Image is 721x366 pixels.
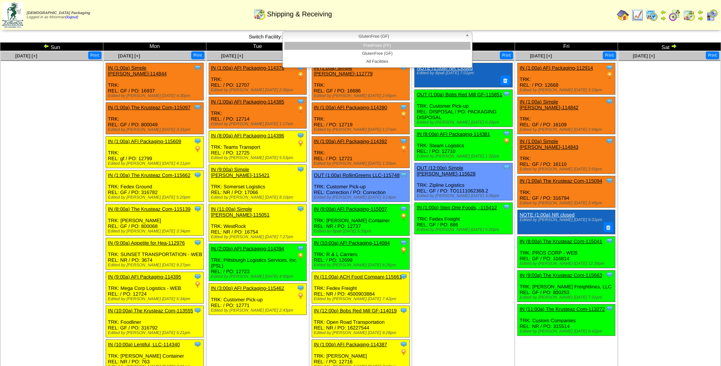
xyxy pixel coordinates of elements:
[417,228,512,232] div: Edited by [PERSON_NAME] [DATE] 5:20pm
[284,42,471,50] li: FreeFrom (FF)
[284,50,471,58] li: GlutenFree (GF)
[297,284,304,292] img: Tooltip
[108,297,203,301] div: Edited by [PERSON_NAME] [DATE] 5:34pm
[297,252,304,260] img: PO
[503,90,510,98] img: Tooltip
[108,138,181,144] a: IN (1:00a) AFI Packaging-115609
[106,103,203,134] div: TRK: REL: GF / PO: 800049
[103,43,206,51] td: Mon
[211,195,306,200] div: Edited by [PERSON_NAME] [DATE] 8:10pm
[503,164,510,171] img: Tooltip
[108,161,203,166] div: Edited by [PERSON_NAME] [DATE] 4:11pm
[211,133,284,138] a: IN (8:00a) AFI Packaging-114396
[297,98,304,105] img: Tooltip
[209,204,306,242] div: TRK: WestRock REL: NR / PO: 16754
[314,206,387,212] a: IN (9:00a) AFI Packaging-115007
[108,94,203,98] div: Edited by [PERSON_NAME] [DATE] 4:30pm
[209,244,306,281] div: TRK: Pittsburgh Logistics Services, Inc. (PSL) REL: / PO: 12723
[297,165,304,173] img: Tooltip
[520,295,615,300] div: Edited by [PERSON_NAME] [DATE] 7:31pm
[65,15,78,19] a: (logout)
[520,201,615,205] div: Edited by [PERSON_NAME] [DATE] 2:45pm
[15,53,37,59] a: [DATE] [+]
[118,53,140,59] a: [DATE] [+]
[520,212,575,218] a: NOTE (1:00a) NR closed
[194,307,201,314] img: Tooltip
[0,43,103,51] td: Sun
[297,292,304,299] img: PO
[194,103,201,111] img: Tooltip
[415,202,512,234] div: TRK: Fedex Freight REL: GF / PO: 886
[314,127,409,132] div: Edited by [PERSON_NAME] [DATE] 1:27am
[400,205,407,213] img: Tooltip
[400,239,407,247] img: Tooltip
[211,167,270,178] a: IN (9:00a) Simple [PERSON_NAME]-115421
[108,331,203,335] div: Edited by [PERSON_NAME] [DATE] 5:21pm
[108,263,203,267] div: Edited by [PERSON_NAME] [DATE] 9:27pm
[400,247,407,254] img: PO
[314,229,409,234] div: Edited by Bpali [DATE] 5:35pm
[697,15,704,21] img: arrowright.gif
[312,306,409,337] div: TRK: Open Road Transportation REL: NR / PO: 16227544
[417,205,497,210] a: IN (1:00p) Step One Foods, -115412
[267,10,332,18] span: Shipping & Receiving
[415,129,512,161] div: TRK: Steam Logistics REL: / PO: 12710
[108,342,180,347] a: IN (10:00a) Lentiful, LLC-114340
[518,236,615,268] div: TRK: PROS CORP - WEB REL: GF / PO: 316814
[520,329,615,334] div: Edited by [PERSON_NAME] [DATE] 9:42pm
[604,222,613,232] button: Delete Note
[194,280,201,288] img: PO
[400,111,407,119] img: PO
[603,51,616,59] button: Print
[631,9,643,21] img: line_graph.gif
[520,138,578,150] a: IN (1:00a) Simple [PERSON_NAME]-114843
[606,177,613,185] img: Tooltip
[314,172,400,178] a: OUT (1:00a) RollinGreens LLC-115748
[108,195,203,200] div: Edited by [PERSON_NAME] [DATE] 5:20pm
[211,122,306,126] div: Edited by [PERSON_NAME] [DATE] 1:17am
[417,131,490,137] a: IN (8:00a) AFI Packaging-114381
[518,137,615,174] div: TRK: REL: GF / PO: 16110
[314,274,402,280] a: IN (11:00a) ACH Food Compani-115661
[108,240,185,246] a: IN (9:00a) Appetite for Hea-112976
[314,195,409,200] div: Edited by [PERSON_NAME] [DATE] 3:24pm
[211,285,284,291] a: IN (3:00p) AFI Packaging-115462
[2,2,23,28] img: zoroco-logo-small.webp
[606,137,613,145] img: Tooltip
[520,261,615,266] div: Edited by [PERSON_NAME] [DATE] 12:39pm
[312,238,409,270] div: TRK: R & L Carriers REL: / PO: 12699
[108,172,190,178] a: IN (1:00a) The Krusteaz Com-115662
[660,9,666,15] img: arrowleft.gif
[515,43,618,51] td: Fri
[606,98,613,105] img: Tooltip
[312,103,409,134] div: TRK: REL: / PO: 12719
[606,237,613,245] img: Tooltip
[520,65,593,71] a: IN (1:00a) AFI Packaging-112914
[314,138,387,144] a: IN (1:00a) AFI Packaging-114392
[211,246,284,251] a: IN (2:00p) AFI Packaging-114394
[43,43,49,49] img: arrowleft.gif
[297,105,304,113] img: PO
[314,308,397,313] a: IN (12:00p) Bobs Red Mill GF-114019
[606,64,613,72] img: Tooltip
[520,239,602,244] a: IN (8:00a) The Krusteaz Com-115041
[209,283,306,315] div: TRK: Customer Pick-up REL: / PO: 12771
[194,341,201,348] img: Tooltip
[27,11,90,19] span: Logged in as Mnorman
[669,9,681,21] img: calendarblend.gif
[312,204,409,236] div: TRK: [PERSON_NAME] Container REL: NR / PO: 12737
[530,53,552,59] a: [DATE] [+]
[221,53,243,59] a: [DATE] [+]
[106,170,203,202] div: TRK: Fedex Ground REL: GF / PO: 316782
[417,120,512,125] div: Edited by [PERSON_NAME] [DATE] 6:28pm
[633,53,655,59] a: [DATE] [+]
[617,9,629,21] img: home.gif
[400,145,407,153] img: PO
[606,305,613,312] img: Tooltip
[400,307,407,314] img: Tooltip
[417,165,475,177] a: OUT (12:00p) Simple [PERSON_NAME]-115628
[314,94,409,98] div: Edited by [PERSON_NAME] [DATE] 2:45pm
[297,132,304,139] img: Tooltip
[211,308,306,313] div: Edited by [PERSON_NAME] [DATE] 2:43pm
